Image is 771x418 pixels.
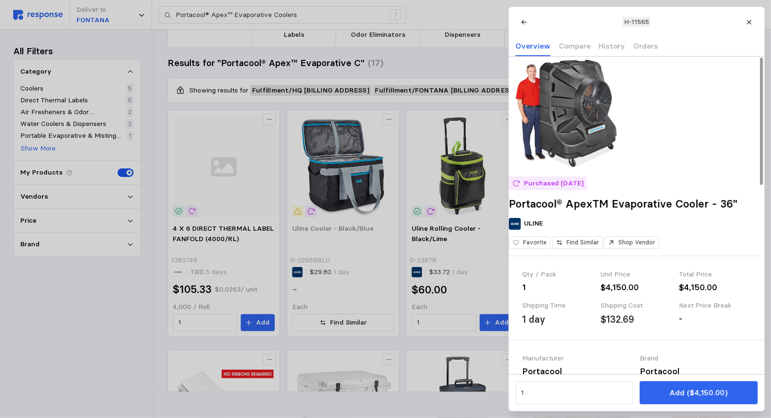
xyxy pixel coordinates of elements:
p: Orders [633,40,658,52]
p: Shop Vendor [618,238,655,247]
img: H-11565 [509,57,622,170]
button: Add ($4,150.00) [640,381,757,404]
p: H-11565 [624,17,649,27]
div: Brand [640,353,751,364]
div: Total Price [679,269,751,280]
p: Overview [516,40,551,52]
div: $4,150.00 [601,281,672,294]
button: Favorite [509,236,551,249]
h2: Portacool® ApexTM Evaporative Cooler - 36" [509,197,764,211]
div: $132.69 [601,312,634,326]
p: Add ($4,150.00) [669,387,728,399]
div: Manufacturer [522,353,633,364]
div: Shipping Time [522,301,594,311]
input: Qty [521,385,627,401]
p: Compare [559,40,590,52]
div: Unit Price [601,269,672,280]
button: Find Similar [552,236,602,249]
div: Portacool [640,365,751,378]
p: Purchased [DATE] [524,178,583,189]
button: Shop Vendor [604,236,659,249]
div: Next Price Break [679,301,751,311]
div: Qty / Pack [522,269,594,280]
div: $4,150.00 [679,281,751,294]
p: Favorite [523,238,547,247]
div: 1 [522,281,594,294]
p: History [599,40,625,52]
div: 1 day [522,312,545,326]
div: - [679,312,751,325]
div: Shipping Cost [601,301,672,311]
div: Portacool [522,365,633,378]
p: Find Similar [566,238,599,247]
p: ULINE [524,218,543,229]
